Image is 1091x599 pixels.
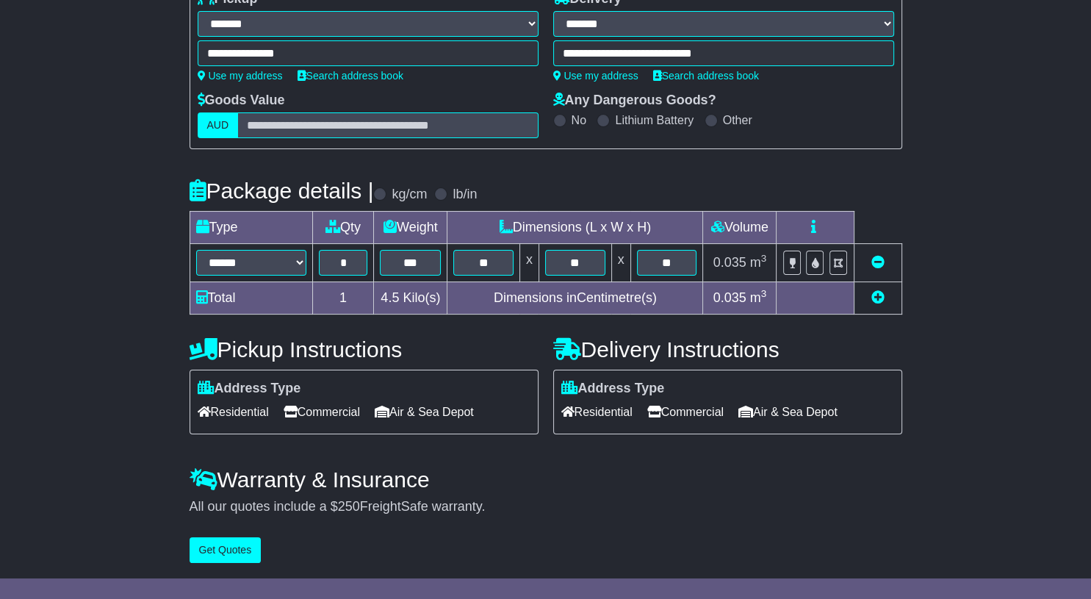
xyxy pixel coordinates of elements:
span: m [750,255,767,270]
sup: 3 [761,253,767,264]
h4: Warranty & Insurance [190,467,902,492]
td: x [611,243,630,281]
a: Search address book [298,70,403,82]
td: 1 [312,281,374,314]
td: Type [190,211,312,243]
h4: Delivery Instructions [553,337,902,362]
label: Address Type [561,381,665,397]
td: Dimensions (L x W x H) [447,211,703,243]
td: x [519,243,539,281]
td: Kilo(s) [374,281,447,314]
td: Volume [703,211,777,243]
button: Get Quotes [190,537,262,563]
a: Remove this item [871,255,885,270]
label: Goods Value [198,93,285,109]
div: All our quotes include a $ FreightSafe warranty. [190,499,902,515]
a: Use my address [198,70,283,82]
label: No [572,113,586,127]
span: 0.035 [713,255,746,270]
label: Any Dangerous Goods? [553,93,716,109]
td: Dimensions in Centimetre(s) [447,281,703,314]
td: Weight [374,211,447,243]
span: 250 [338,499,360,514]
span: Commercial [647,401,724,423]
h4: Pickup Instructions [190,337,539,362]
label: Other [723,113,752,127]
label: kg/cm [392,187,427,203]
label: lb/in [453,187,477,203]
sup: 3 [761,288,767,299]
span: 4.5 [381,290,399,305]
span: Air & Sea Depot [375,401,474,423]
label: AUD [198,112,239,138]
span: Air & Sea Depot [738,401,838,423]
a: Search address book [653,70,759,82]
td: Total [190,281,312,314]
span: 0.035 [713,290,746,305]
a: Use my address [553,70,638,82]
h4: Package details | [190,179,374,203]
label: Address Type [198,381,301,397]
span: m [750,290,767,305]
span: Residential [198,401,269,423]
td: Qty [312,211,374,243]
a: Add new item [871,290,885,305]
label: Lithium Battery [615,113,694,127]
span: Commercial [284,401,360,423]
span: Residential [561,401,633,423]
